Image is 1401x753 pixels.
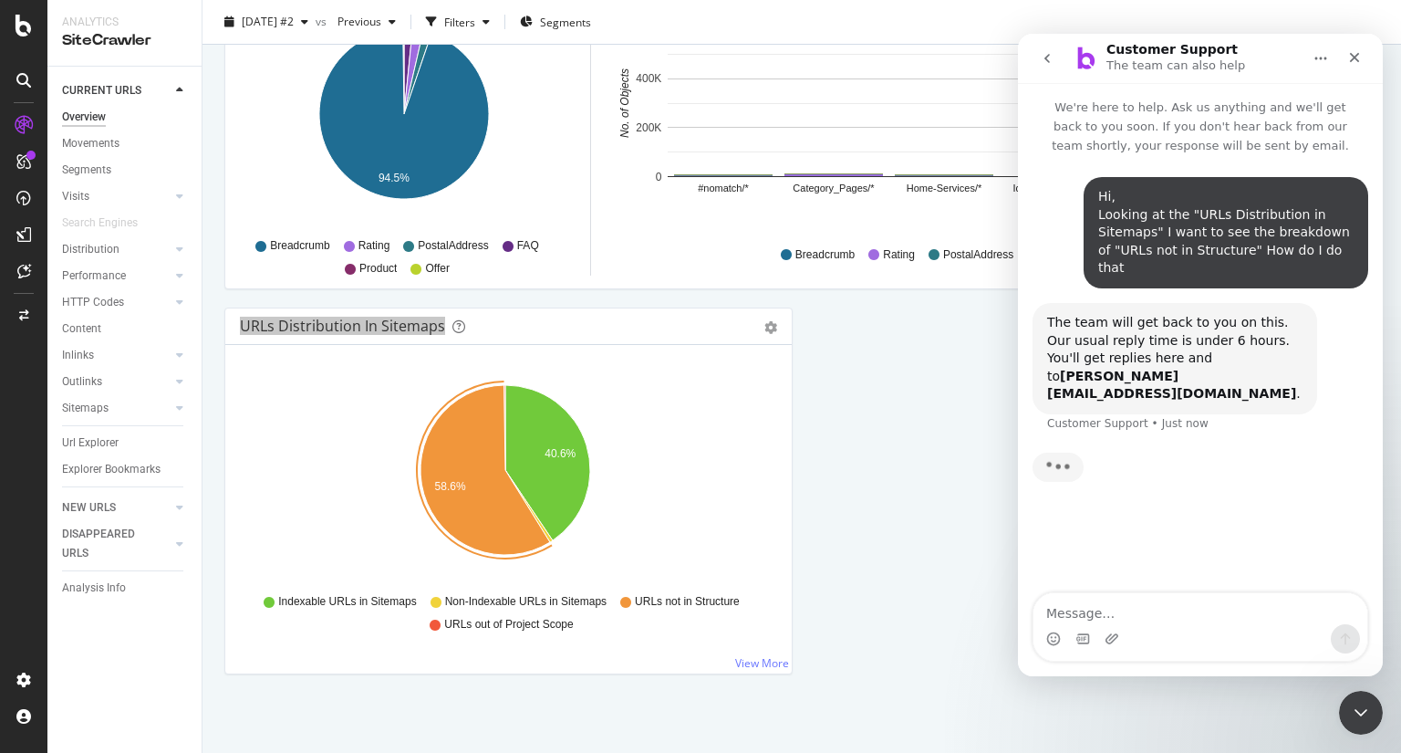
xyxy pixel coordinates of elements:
iframe: Intercom live chat [1018,34,1383,676]
div: Overview [62,108,106,127]
a: NEW URLS [62,498,171,518]
button: Segments [513,7,598,37]
a: Sitemaps [62,399,171,418]
a: Movements [62,134,189,153]
a: DISAPPEARED URLS [62,525,171,563]
div: Explorer Bookmarks [62,460,161,479]
a: Outlinks [62,372,171,392]
a: Overview [62,108,189,127]
text: 200K [636,121,661,134]
div: NEW URLS [62,498,116,518]
div: URLs Distribution in Sitemaps [240,317,445,335]
span: Product [359,261,397,277]
text: Category_Pages/* [793,183,875,193]
div: Sitemaps [62,399,109,418]
span: URLs out of Project Scope [444,617,573,633]
span: Offer [425,261,449,277]
button: Filters [419,7,497,37]
div: Content [62,319,101,339]
button: [DATE] #2 [217,7,316,37]
span: Breadcrumb [795,247,855,263]
iframe: Intercom live chat [1339,691,1383,735]
text: 58.6% [435,480,466,493]
div: Distribution [62,240,119,259]
a: Performance [62,267,171,286]
a: Search Engines [62,214,156,233]
text: #nomatch/* [698,183,749,193]
div: SiteCrawler [62,30,187,51]
span: Indexable URLs in Sitemaps [278,594,416,610]
span: Non-Indexable URLs in Sitemaps [445,594,607,610]
div: HTTP Codes [62,293,124,312]
span: Breadcrumb [270,238,329,254]
a: Content [62,319,189,339]
a: Url Explorer [62,434,189,453]
text: No. of Objects [618,68,631,138]
span: URLs not in Structure [635,594,740,610]
div: Inlinks [62,346,94,365]
a: Distribution [62,240,171,259]
svg: A chart. [613,18,1350,230]
span: PostalAddress [418,238,488,254]
div: Analysis Info [62,579,126,598]
svg: A chart. [244,18,564,230]
a: Explorer Bookmarks [62,460,189,479]
text: 94.5% [379,172,410,184]
text: Home-Services/* [907,183,982,193]
div: Movements [62,134,119,153]
svg: A chart. [240,374,771,586]
text: 400K [636,72,661,85]
text: 0 [656,171,662,183]
div: Outlinks [62,372,102,392]
a: View More [735,655,789,671]
div: Performance [62,267,126,286]
span: Previous [330,14,381,29]
div: DISAPPEARED URLS [62,525,154,563]
span: Rating [883,247,915,263]
text: Ideas_&_How-To/* [1012,183,1096,193]
a: Analysis Info [62,579,189,598]
a: HTTP Codes [62,293,171,312]
span: FAQ [517,238,539,254]
span: vs [316,14,330,29]
span: Rating [358,238,390,254]
span: Segments [540,14,591,29]
div: Segments [62,161,111,180]
button: Previous [330,7,403,37]
span: 2025 Aug. 21st #2 [242,14,294,29]
text: 40.6% [545,447,576,460]
a: Inlinks [62,346,171,365]
div: Search Engines [62,214,138,233]
div: Url Explorer [62,434,119,453]
div: gear [764,321,777,334]
div: Analytics [62,15,187,30]
span: PostalAddress [943,247,1013,263]
div: CURRENT URLS [62,81,141,100]
div: Filters [444,14,475,29]
a: CURRENT URLS [62,81,171,100]
a: Segments [62,161,189,180]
